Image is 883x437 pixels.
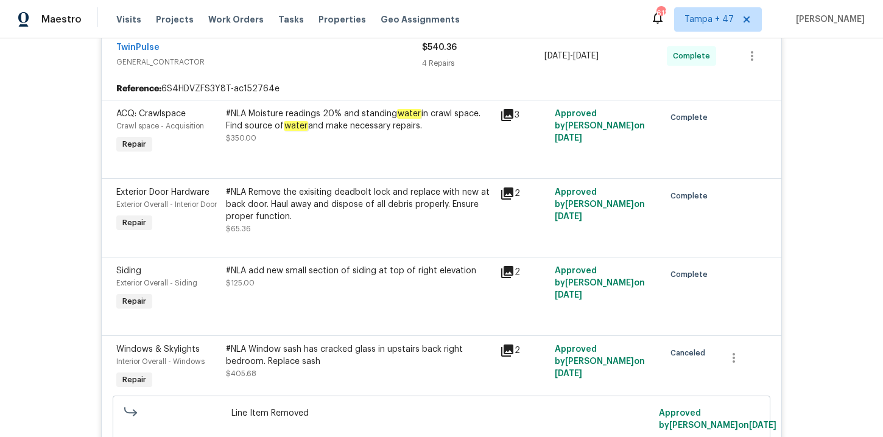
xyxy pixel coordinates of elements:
[791,13,865,26] span: [PERSON_NAME]
[318,13,366,26] span: Properties
[544,50,599,62] span: -
[397,109,421,119] em: water
[41,13,82,26] span: Maestro
[116,267,141,275] span: Siding
[116,201,217,208] span: Exterior Overall - Interior Door
[116,43,160,52] a: TwinPulse
[102,78,781,100] div: 6S4HDVZFS3Y8T-ac152764e
[278,15,304,24] span: Tasks
[116,345,200,354] span: Windows & Skylights
[116,279,197,287] span: Exterior Overall - Siding
[116,13,141,26] span: Visits
[500,186,547,201] div: 2
[226,135,256,142] span: $350.00
[226,279,255,287] span: $125.00
[284,121,308,131] em: water
[659,409,776,430] span: Approved by [PERSON_NAME] on
[500,343,547,358] div: 2
[555,134,582,142] span: [DATE]
[749,421,776,430] span: [DATE]
[156,13,194,26] span: Projects
[422,43,457,52] span: $540.36
[684,13,734,26] span: Tampa + 47
[555,345,645,378] span: Approved by [PERSON_NAME] on
[422,57,544,69] div: 4 Repairs
[116,122,204,130] span: Crawl space - Acquisition
[116,56,422,68] span: GENERAL_CONTRACTOR
[116,110,186,118] span: ACQ: Crawlspace
[118,374,151,386] span: Repair
[670,347,710,359] span: Canceled
[673,50,715,62] span: Complete
[118,217,151,229] span: Repair
[544,52,570,60] span: [DATE]
[226,186,493,223] div: #NLA Remove the exisiting deadbolt lock and replace with new at back door. Haul away and dispose ...
[226,343,493,368] div: #NLA Window sash has cracked glass in upstairs back right bedroom. Replace sash
[226,265,493,277] div: #NLA add new small section of siding at top of right elevation
[116,358,205,365] span: Interior Overall - Windows
[208,13,264,26] span: Work Orders
[656,7,665,19] div: 613
[555,291,582,299] span: [DATE]
[555,110,645,142] span: Approved by [PERSON_NAME] on
[116,83,161,95] b: Reference:
[118,295,151,307] span: Repair
[670,268,712,281] span: Complete
[555,369,582,378] span: [DATE]
[555,188,645,221] span: Approved by [PERSON_NAME] on
[555,267,645,299] span: Approved by [PERSON_NAME] on
[226,370,256,377] span: $405.68
[231,407,652,419] span: Line Item Removed
[500,108,547,122] div: 3
[381,13,460,26] span: Geo Assignments
[573,52,599,60] span: [DATE]
[116,188,209,197] span: Exterior Door Hardware
[500,265,547,279] div: 2
[118,138,151,150] span: Repair
[555,212,582,221] span: [DATE]
[670,111,712,124] span: Complete
[226,225,251,232] span: $65.36
[670,190,712,202] span: Complete
[226,108,493,132] div: #NLA Moisture readings 20% and standing in crawl space. Find source of and make necessary repairs.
